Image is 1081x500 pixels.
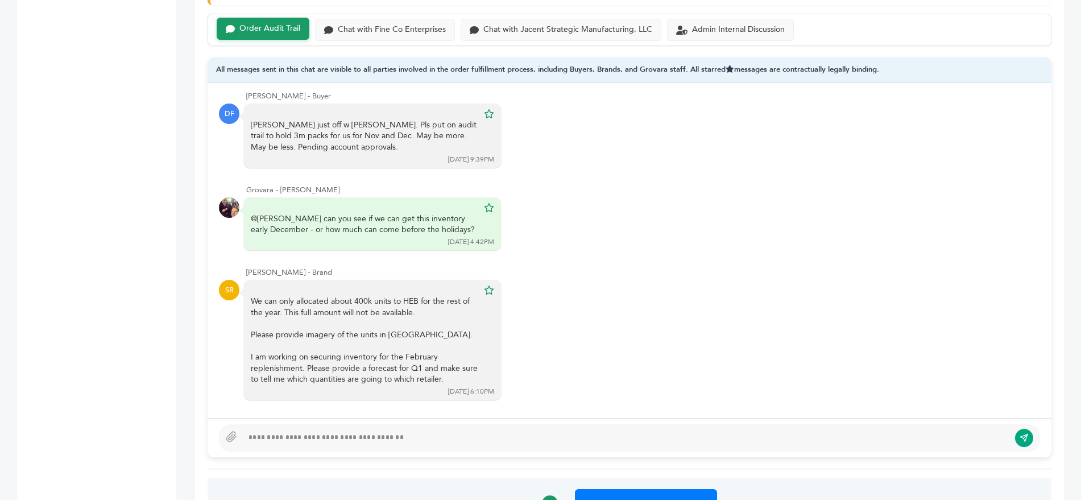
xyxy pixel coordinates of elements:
[219,104,239,124] div: DF
[483,25,652,35] div: Chat with Jacent Strategic Manufacturing, LLC
[246,91,1040,101] div: [PERSON_NAME] - Buyer
[338,25,446,35] div: Chat with Fine Co Enterprises
[251,352,478,385] div: I am working on securing inventory for the February replenishment. Please provide a forecast for ...
[219,280,239,300] div: SR
[448,387,494,396] div: [DATE] 6:10PM
[692,25,785,35] div: Admin Internal Discussion
[251,213,478,235] div: @[PERSON_NAME] can you see if we can get this inventory early December - or how much can come bef...
[246,185,1040,195] div: Grovara - [PERSON_NAME]
[251,296,478,385] div: We can only allocated about 400k units to HEB for the rest of the year. This full amount will not...
[239,24,300,34] div: Order Audit Trail
[448,237,494,247] div: [DATE] 4:42PM
[208,57,1051,83] div: All messages sent in this chat are visible to all parties involved in the order fulfillment proce...
[251,119,478,153] div: [PERSON_NAME] just off w [PERSON_NAME]. Pls put on audit trail to hold 3m packs for us for Nov an...
[246,267,1040,278] div: [PERSON_NAME] - Brand
[251,329,478,341] div: Please provide imagery of the units in [GEOGRAPHIC_DATA].
[448,155,494,164] div: [DATE] 9:39PM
